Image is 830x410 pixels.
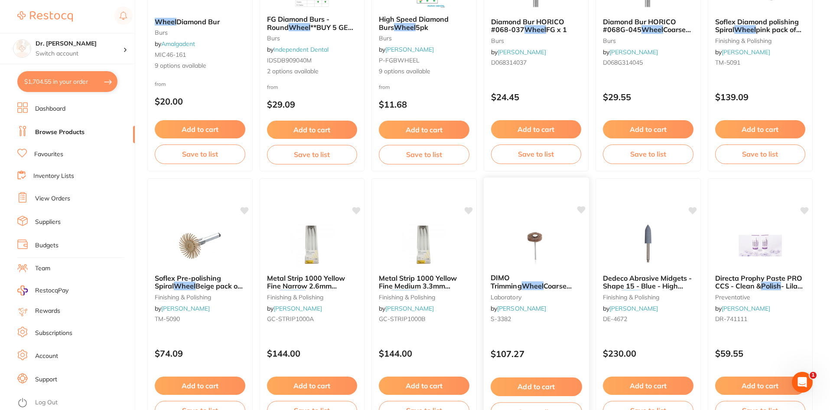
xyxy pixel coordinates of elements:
b: Soflex Diamond polishing Spiral Wheel pink pack of 15 [715,18,806,34]
b: Soflex Pre-polishing Spiral Wheel Beige pack of 15 [155,274,245,290]
b: High Speed Diamond Burs Wheel 5pk [379,15,469,31]
b: FG Diamond Burs - Round Wheel **BUY 5 GET 1 FREE** [267,15,358,31]
span: Diamond Bur [176,17,220,26]
a: [PERSON_NAME] [722,48,770,56]
em: Polish [761,282,781,290]
span: P-FGBWHEEL [379,56,420,64]
span: 1 [810,372,817,379]
span: by [715,48,770,56]
p: $107.27 [490,349,582,359]
a: Log Out [35,398,58,407]
em: Wheel [734,25,756,34]
span: GC-STRIP1000B [379,315,426,323]
small: preventative [715,294,806,301]
img: Restocq Logo [17,11,73,22]
button: Add to cart [603,120,693,138]
span: by [155,40,195,48]
a: [PERSON_NAME] [498,48,546,56]
em: POLISH [280,290,306,298]
a: Budgets [35,241,59,250]
img: Metal Strip 1000 Yellow Fine Medium 3.3mm x12 POLISH [396,224,452,267]
a: [PERSON_NAME] [609,305,658,312]
a: [PERSON_NAME] [161,305,210,312]
button: Add to cart [715,377,806,395]
span: High Speed Diamond Burs [379,15,449,31]
em: POLISH [391,290,417,298]
span: DR-741111 [715,315,747,323]
a: Account [35,352,58,361]
em: Wheel [641,25,663,34]
iframe: Intercom live chat [792,372,813,393]
a: Amalgadent [161,40,195,48]
a: [PERSON_NAME] [497,305,546,312]
button: Save to list [379,145,469,164]
p: $59.55 [715,348,806,358]
span: Metal Strip 1000 Yellow Fine Medium 3.3mm x12 [379,274,457,298]
button: Add to cart [715,120,806,138]
img: Directa Prophy Paste PRO CCS - Clean & Polish - Lilac - 60ml Tube [732,224,788,267]
b: Dedeco Abrasive Midgets - Shape 15 - Blue - High Shine Polish - Slow Speed, Right Angle (RA), 12-... [603,274,693,290]
button: $1,704.55 in your order [17,71,117,92]
b: Metal Strip 1000 Yellow Fine Narrow 2.6mm x12 POLISH [267,274,358,290]
button: Save to list [715,144,806,164]
em: Wheel [155,17,176,26]
span: D068314037 [491,59,527,66]
img: RestocqPay [17,285,28,295]
small: burs [155,29,245,36]
span: Coarse Brown Pack of 10 & Mandrel [490,282,571,306]
span: DE-4672 [603,315,627,323]
small: finishing & polishing [267,294,358,301]
small: finishing & polishing [379,294,469,301]
button: Add to cart [267,121,358,139]
span: by [379,305,434,312]
a: View Orders [35,194,70,203]
em: Wheel [289,23,310,32]
span: 9 options available [379,67,469,76]
img: DIMO Trimming Wheel Coarse Brown Pack of 10 & Mandrel [508,223,564,267]
button: Save to list [491,144,582,164]
em: Wheel [521,282,544,290]
b: Diamond Bur HORICO #068G-045 Wheel Coarse FG x 1 [603,18,693,34]
a: Browse Products [35,128,85,137]
span: from [267,84,278,90]
span: FG Diamond Burs - Round [267,15,329,31]
span: - Slow Speed, Right Angle (RA), 12-Pack [603,290,690,306]
span: Diamond Bur HORICO #068G-045 [603,17,676,34]
button: Add to cart [603,377,693,395]
p: Switch account [36,49,123,58]
b: Diamond Bur HORICO #068-037 Wheel FG x 1 [491,18,582,34]
em: Wheel [174,282,195,290]
button: Add to cart [267,377,358,395]
span: by [603,48,658,56]
p: $29.09 [267,99,358,109]
span: **BUY 5 GET 1 FREE** [267,23,353,39]
small: finishing & polishing [603,294,693,301]
span: by [490,305,546,312]
span: IDSDB909040M [267,56,312,64]
span: RestocqPay [35,286,68,295]
a: [PERSON_NAME] [609,48,658,56]
b: Metal Strip 1000 Yellow Fine Medium 3.3mm x12 POLISH [379,274,469,290]
span: pink pack of 15 [715,25,801,42]
span: by [379,46,434,53]
button: Add to cart [491,120,582,138]
small: finishing & polishing [155,294,245,301]
p: $139.09 [715,92,806,102]
span: MIC46-161 [155,51,186,59]
span: FG x 1 [546,25,567,34]
a: Rewards [35,307,60,315]
span: by [267,46,329,53]
span: 9 options available [155,62,245,70]
span: Metal Strip 1000 Yellow Fine Narrow 2.6mm x12 [267,274,345,298]
a: [PERSON_NAME] [722,305,770,312]
p: $74.09 [155,348,245,358]
b: Wheel Diamond Bur [155,18,245,26]
button: Save to list [603,144,693,164]
a: Favourites [34,150,63,159]
span: Directa Prophy Paste PRO CCS - Clean & [715,274,802,290]
small: burs [267,35,358,42]
em: Polish [622,290,641,298]
b: DIMO Trimming Wheel Coarse Brown Pack of 10 & Mandrel [490,274,582,290]
a: Subscriptions [35,329,72,338]
span: TM-5090 [155,315,180,323]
